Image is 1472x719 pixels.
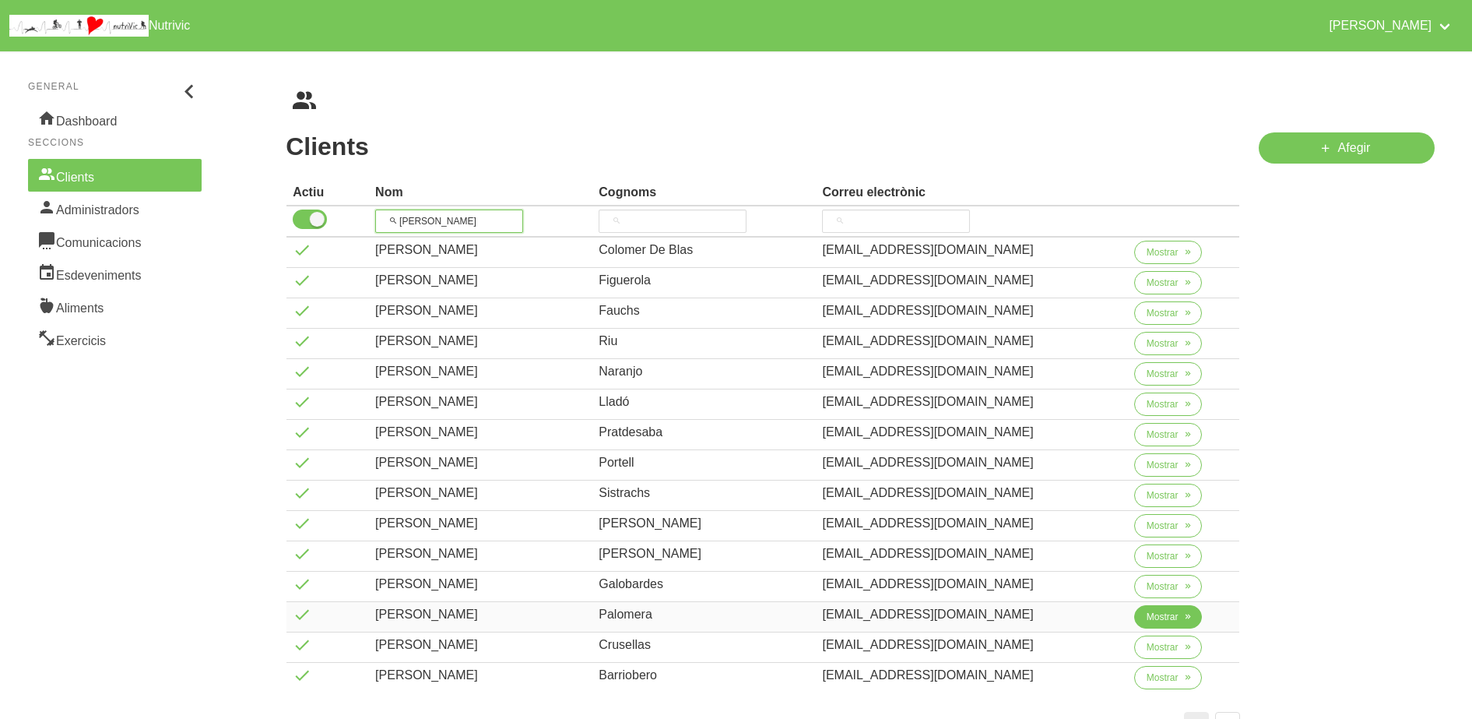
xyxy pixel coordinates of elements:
[822,453,1121,472] div: [EMAIL_ADDRESS][DOMAIN_NAME]
[375,605,586,624] div: [PERSON_NAME]
[822,514,1121,533] div: [EMAIL_ADDRESS][DOMAIN_NAME]
[1338,139,1371,157] span: Afegir
[599,605,810,624] div: Palomera
[1134,301,1202,331] a: Mostrar
[1134,393,1202,422] a: Mostrar
[1134,332,1202,355] button: Mostrar
[599,301,810,320] div: Fauchs
[9,15,149,37] img: company_logo
[1147,519,1179,533] span: Mostrar
[1147,671,1179,685] span: Mostrar
[1134,362,1202,386] button: Mostrar
[28,192,202,224] a: Administradors
[599,393,810,411] div: Lladó
[375,575,586,594] div: [PERSON_NAME]
[1134,636,1202,659] button: Mostrar
[28,290,202,322] a: Aliments
[375,514,586,533] div: [PERSON_NAME]
[1147,610,1179,624] span: Mostrar
[822,183,1121,202] div: Correu electrònic
[822,241,1121,259] div: [EMAIL_ADDRESS][DOMAIN_NAME]
[28,224,202,257] a: Comunicacions
[293,183,363,202] div: Actiu
[1134,423,1202,446] button: Mostrar
[599,514,810,533] div: [PERSON_NAME]
[1134,453,1202,483] a: Mostrar
[28,159,202,192] a: Clients
[599,453,810,472] div: Portell
[822,575,1121,594] div: [EMAIL_ADDRESS][DOMAIN_NAME]
[375,241,586,259] div: [PERSON_NAME]
[1134,605,1202,635] a: Mostrar
[1134,271,1202,294] button: Mostrar
[28,257,202,290] a: Esdeveniments
[1147,397,1179,411] span: Mostrar
[1134,545,1202,568] button: Mostrar
[822,332,1121,351] div: [EMAIL_ADDRESS][DOMAIN_NAME]
[1134,362,1202,392] a: Mostrar
[822,545,1121,563] div: [EMAIL_ADDRESS][DOMAIN_NAME]
[28,136,202,150] p: Seccions
[1147,245,1179,259] span: Mostrar
[28,322,202,355] a: Exercicis
[1134,423,1202,453] a: Mostrar
[1134,484,1202,507] button: Mostrar
[375,636,586,654] div: [PERSON_NAME]
[1134,484,1202,513] a: Mostrar
[1134,636,1202,665] a: Mostrar
[28,103,202,136] a: Dashboard
[599,575,810,594] div: Galobardes
[28,79,202,93] p: General
[599,636,810,654] div: Crusellas
[1134,605,1202,629] button: Mostrar
[1134,393,1202,416] button: Mostrar
[822,484,1121,502] div: [EMAIL_ADDRESS][DOMAIN_NAME]
[822,362,1121,381] div: [EMAIL_ADDRESS][DOMAIN_NAME]
[822,666,1121,685] div: [EMAIL_ADDRESS][DOMAIN_NAME]
[1134,575,1202,604] a: Mostrar
[1147,276,1179,290] span: Mostrar
[1147,306,1179,320] span: Mostrar
[375,484,586,502] div: [PERSON_NAME]
[599,241,810,259] div: Colomer De Blas
[375,183,586,202] div: Nom
[375,545,586,563] div: [PERSON_NAME]
[375,332,586,351] div: [PERSON_NAME]
[1134,241,1202,264] button: Mostrar
[1134,332,1202,361] a: Mostrar
[1147,458,1179,472] span: Mostrar
[1147,367,1179,381] span: Mostrar
[599,183,810,202] div: Cognoms
[1134,514,1202,544] a: Mostrar
[822,301,1121,320] div: [EMAIL_ADDRESS][DOMAIN_NAME]
[822,605,1121,624] div: [EMAIL_ADDRESS][DOMAIN_NAME]
[375,271,586,290] div: [PERSON_NAME]
[1319,6,1463,45] a: [PERSON_NAME]
[1134,666,1202,696] a: Mostrar
[1134,514,1202,537] button: Mostrar
[599,332,810,351] div: Riu
[822,636,1121,654] div: [EMAIL_ADDRESS][DOMAIN_NAME]
[599,484,810,502] div: Sistrachs
[1259,132,1435,164] a: Afegir
[375,362,586,381] div: [PERSON_NAME]
[1147,488,1179,502] span: Mostrar
[599,666,810,685] div: Barriobero
[822,271,1121,290] div: [EMAIL_ADDRESS][DOMAIN_NAME]
[599,545,810,563] div: [PERSON_NAME]
[1147,549,1179,563] span: Mostrar
[1134,575,1202,598] button: Mostrar
[1147,640,1179,654] span: Mostrar
[822,423,1121,442] div: [EMAIL_ADDRESS][DOMAIN_NAME]
[1147,337,1179,351] span: Mostrar
[599,423,810,442] div: Pratdesaba
[1147,428,1179,442] span: Mostrar
[375,453,586,472] div: [PERSON_NAME]
[599,271,810,290] div: Figuerola
[1134,666,1202,689] button: Mostrar
[375,423,586,442] div: [PERSON_NAME]
[1134,545,1202,574] a: Mostrar
[375,393,586,411] div: [PERSON_NAME]
[375,666,586,685] div: [PERSON_NAME]
[599,362,810,381] div: Naranjo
